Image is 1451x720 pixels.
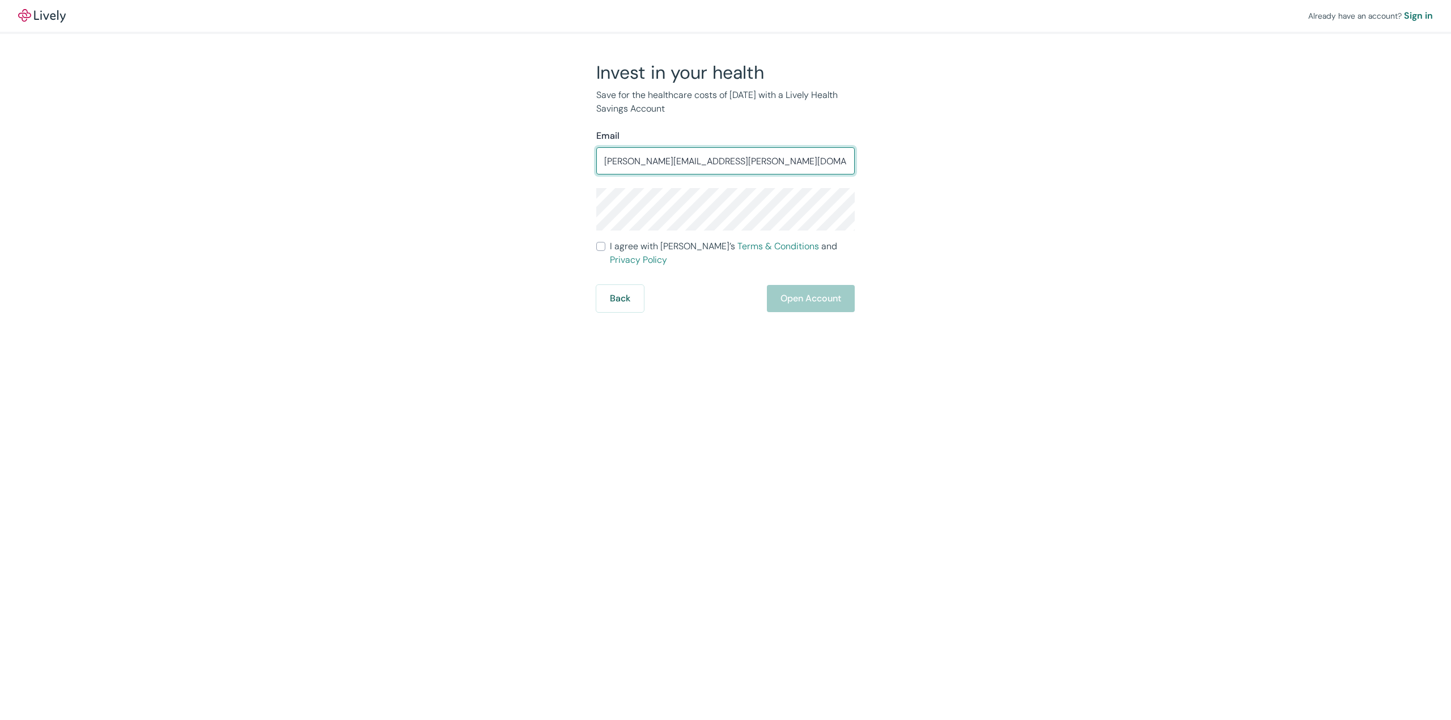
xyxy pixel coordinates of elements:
button: Back [596,285,644,312]
img: Lively [18,9,66,23]
h2: Invest in your health [596,61,855,84]
a: Sign in [1404,9,1433,23]
a: LivelyLively [18,9,66,23]
p: Save for the healthcare costs of [DATE] with a Lively Health Savings Account [596,88,855,116]
div: Already have an account? [1308,9,1433,23]
a: Privacy Policy [610,254,667,266]
span: I agree with [PERSON_NAME]’s and [610,240,855,267]
a: Terms & Conditions [737,240,819,252]
label: Email [596,129,620,143]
